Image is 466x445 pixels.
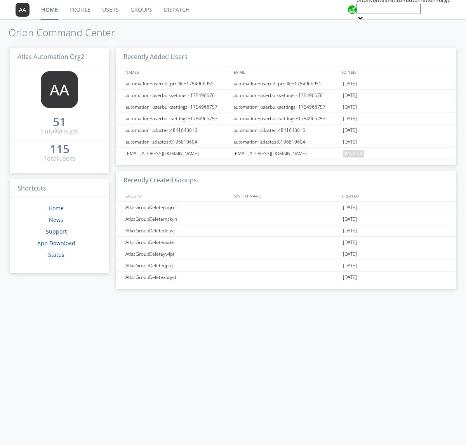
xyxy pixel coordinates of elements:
img: 29d36aed6fa347d5a1537e7736e6aa13 [348,5,356,14]
span: [DATE] [343,78,357,90]
div: AtlasGroupDeleteoxdvt [123,237,231,248]
a: AtlasGroupDeleteqpirj[DATE] [116,260,456,272]
h3: Recently Created Groups [116,171,456,190]
div: AtlasGroupDeletedeuvj [123,225,231,236]
a: automation+userbulksettings+1754966753automation+userbulksettings+1754966753[DATE] [116,113,456,125]
h3: Recently Added Users [116,48,456,67]
div: automation+userbulksettings+1754966753 [231,113,341,124]
div: AtlasGroupDeletexoqyd [123,272,231,283]
span: [DATE] [343,113,357,125]
div: CREATED [340,190,449,201]
span: [DATE] [343,202,357,213]
div: automation+atlastest4841643016 [231,125,341,136]
a: Status [48,251,64,258]
span: [DATE] [343,213,357,225]
div: SYSTEM_NAME [232,190,340,201]
a: Support [46,228,67,235]
span: [DATE] [343,237,357,248]
a: AtlasGroupDeletedeuvj[DATE] [116,225,456,237]
a: AtlasGroupDeletepaqro[DATE] [116,202,456,213]
a: AtlasGroupDeleteywlpi[DATE] [116,248,456,260]
span: pending [343,150,364,158]
a: automation+usereditprofile+1754966951automation+usereditprofile+1754966951[DATE] [116,78,456,90]
a: 51 [53,118,66,127]
div: automation+usereditprofile+1754966951 [231,78,341,89]
span: Atlas Automation Org2 [17,52,84,61]
a: automation+userbulksettings+1754966757automation+userbulksettings+1754966757[DATE] [116,101,456,113]
a: AtlasGroupDeletemskyn[DATE] [116,213,456,225]
div: NAMES [123,66,230,78]
div: JOINED [340,66,449,78]
span: [DATE] [343,272,357,283]
div: AtlasGroupDeleteywlpi [123,248,231,260]
a: AtlasGroupDeleteoxdvt[DATE] [116,237,456,248]
div: 51 [53,118,66,126]
span: [DATE] [343,101,357,113]
a: Home [49,204,64,212]
a: [EMAIL_ADDRESS][DOMAIN_NAME][EMAIL_ADDRESS][DOMAIN_NAME]pending [116,148,456,159]
span: [DATE] [343,248,357,260]
div: Total Groups [41,127,78,136]
div: Total Users [43,154,75,163]
a: News [49,216,63,223]
span: [DATE] [343,260,357,272]
a: AtlasGroupDeletexoqyd[DATE] [116,272,456,283]
div: automation+atlastest0196819604 [231,136,341,147]
div: AtlasGroupDeletepaqro [123,202,231,213]
h3: Shortcuts [10,179,109,198]
a: App Download [37,239,75,247]
img: 373638.png [41,71,78,108]
div: automation+usereditprofile+1754966951 [123,78,231,89]
span: [DATE] [343,125,357,136]
div: automation+atlastest4841643016 [123,125,231,136]
div: EMAIL [232,66,340,78]
a: automation+userbulksettings+1754966761automation+userbulksettings+1754966761[DATE] [116,90,456,101]
div: automation+userbulksettings+1754966757 [123,101,231,113]
img: 373638.png [16,3,30,17]
div: automation+userbulksettings+1754966761 [123,90,231,101]
span: [DATE] [343,90,357,101]
span: [DATE] [343,225,357,237]
div: 115 [50,145,70,153]
div: [EMAIL_ADDRESS][DOMAIN_NAME] [231,148,341,159]
span: [DATE] [343,136,357,148]
div: AtlasGroupDeletemskyn [123,213,231,225]
div: automation+atlastest0196819604 [123,136,231,147]
div: automation+userbulksettings+1754966761 [231,90,341,101]
div: GROUPS [123,190,230,201]
a: automation+atlastest4841643016automation+atlastest4841643016[DATE] [116,125,456,136]
div: automation+userbulksettings+1754966757 [231,101,341,113]
a: 115 [50,145,70,154]
a: automation+atlastest0196819604automation+atlastest0196819604[DATE] [116,136,456,148]
div: [EMAIL_ADDRESS][DOMAIN_NAME] [123,148,231,159]
div: automation+userbulksettings+1754966753 [123,113,231,124]
div: AtlasGroupDeleteqpirj [123,260,231,271]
